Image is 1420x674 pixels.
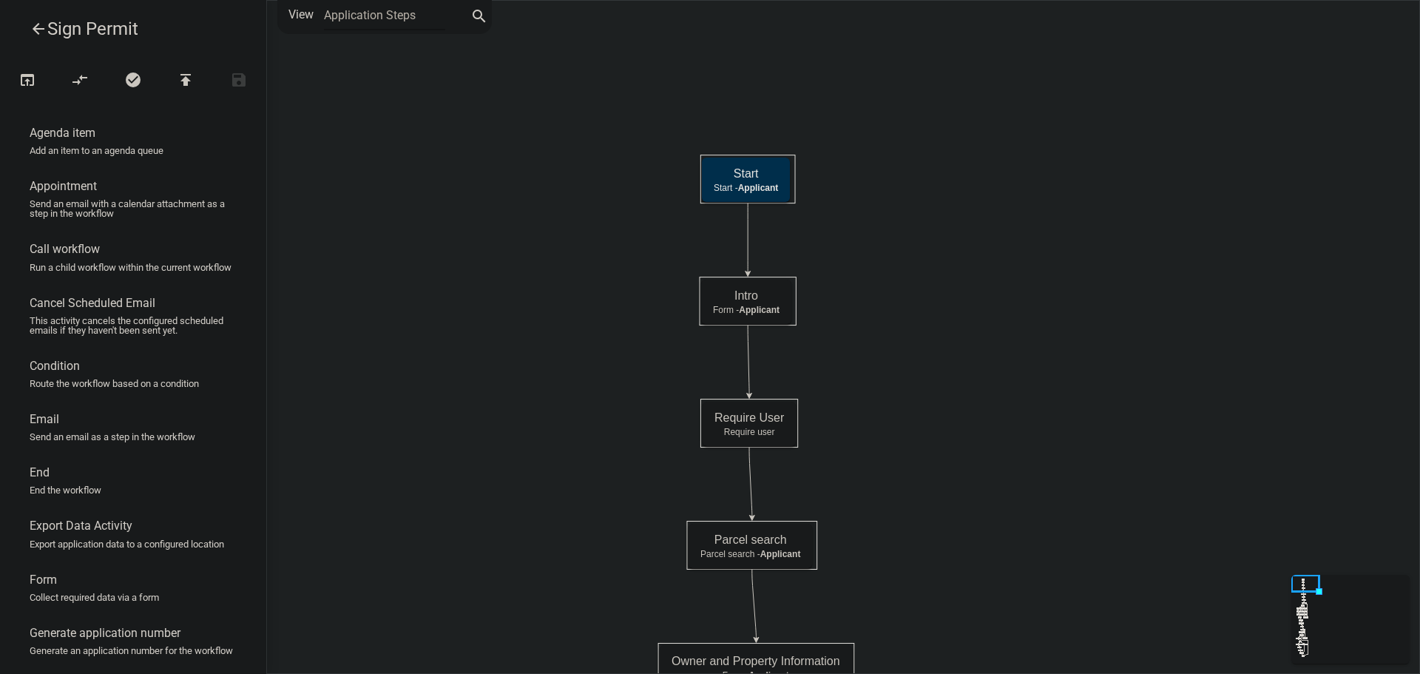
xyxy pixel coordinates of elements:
p: Send an email as a step in the workflow [30,432,195,442]
i: compare_arrows [72,71,89,92]
h6: Email [30,412,59,426]
h5: Start [714,166,778,181]
i: check_circle [124,71,142,92]
p: End the workflow [30,485,101,495]
p: Parcel search - [700,549,800,559]
span: Applicant [760,549,801,559]
i: save [230,71,248,92]
p: Collect required data via a form [30,593,159,602]
h6: Form [30,573,57,587]
h6: Export Data Activity [30,519,132,533]
button: Save [212,65,266,97]
div: Workflow actions [1,65,266,101]
h6: Call workflow [30,242,100,256]
button: No problems [106,65,160,97]
i: search [470,7,488,28]
span: Applicant [739,305,780,315]
a: Sign Permit [12,12,243,46]
p: Require user [714,427,784,437]
p: Form - [713,305,780,315]
span: Applicant [738,183,779,193]
p: This activity cancels the configured scheduled emails if they haven't been sent yet. [30,316,237,335]
p: Export application data to a configured location [30,539,224,549]
p: Generate an application number for the workflow [30,646,233,656]
i: arrow_back [30,20,47,41]
h5: Owner and Property Information [672,654,840,668]
button: Auto Layout [53,65,106,97]
h6: Generate application number [30,626,180,640]
p: Start - [714,183,778,193]
h6: End [30,465,50,479]
p: Add an item to an agenda queue [30,146,163,155]
button: search [467,6,491,30]
button: Publish [159,65,212,97]
h5: Parcel search [700,533,800,547]
h6: Condition [30,359,80,373]
h5: Intro [713,289,780,303]
p: Route the workflow based on a condition [30,379,199,388]
i: open_in_browser [18,71,36,92]
p: Run a child workflow within the current workflow [30,263,231,272]
h5: Require User [714,411,784,425]
h6: Agenda item [30,126,95,140]
button: Test Workflow [1,65,54,97]
p: Send an email with a calendar attachment as a step in the workflow [30,199,237,218]
h6: Cancel Scheduled Email [30,296,155,310]
h6: Appointment [30,179,97,193]
i: publish [177,71,195,92]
